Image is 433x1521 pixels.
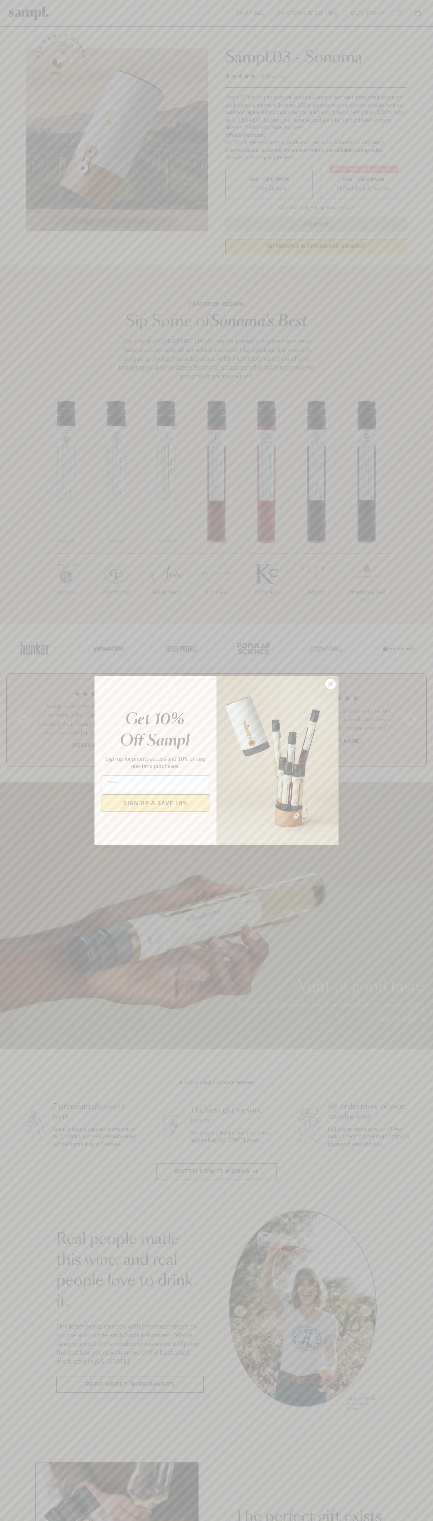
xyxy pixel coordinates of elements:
img: 96933287-25a1-481a-a6d8-4dd623390dc6.png [216,676,339,845]
button: Close dialog [325,679,336,689]
span: Sign up for priority access and 10% off any one-time purchases. [105,755,206,769]
button: SIGN UP & SAVE 10% [101,794,210,812]
input: Email [101,776,210,791]
em: Get 10% Off Sampl [120,712,190,749]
